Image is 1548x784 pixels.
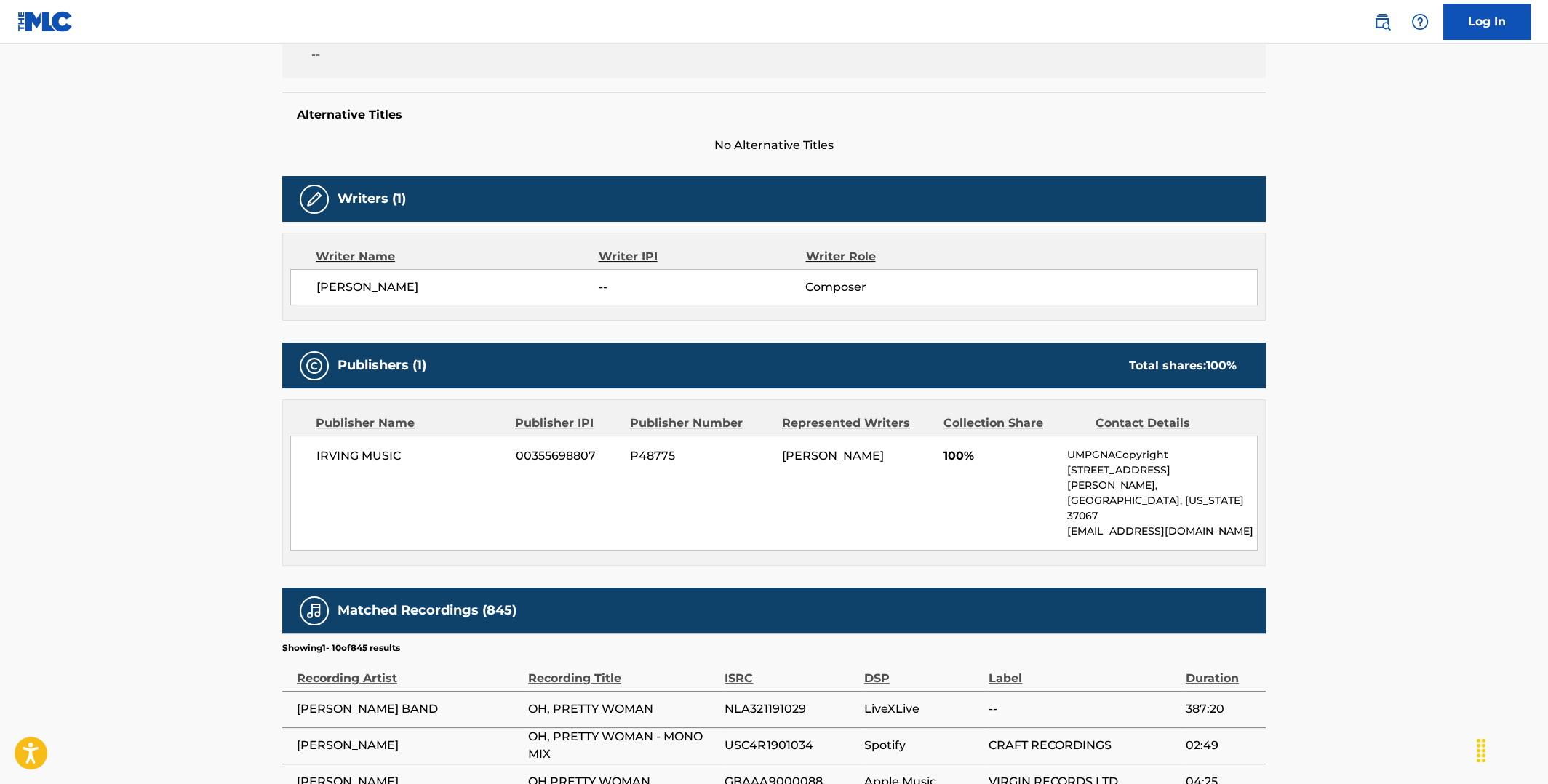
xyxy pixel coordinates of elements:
[297,700,521,718] span: [PERSON_NAME] BAND
[306,602,323,620] img: Matched Recordings
[629,415,770,432] div: Publisher Number
[297,108,1251,122] h5: Alternative Titles
[805,279,994,296] span: Composer
[725,700,856,718] span: NLA321191029
[1067,463,1257,493] p: [STREET_ADDRESS][PERSON_NAME],
[306,357,323,375] img: Publishers
[599,248,806,265] div: Writer IPI
[1129,357,1237,375] div: Total shares:
[864,700,981,718] span: LiveXLive
[17,11,73,32] img: MLC Logo
[297,655,521,687] div: Recording Artist
[1475,714,1548,784] iframe: Chat Widget
[515,415,618,432] div: Publisher IPI
[282,641,400,655] p: Showing 1 - 10 of 845 results
[1373,13,1391,31] img: search
[306,191,323,208] img: Writers
[1368,7,1397,36] a: Public Search
[528,655,717,687] div: Recording Title
[316,415,504,432] div: Publisher Name
[516,447,619,465] span: 00355698807
[630,447,771,465] span: P48775
[1405,7,1435,36] div: Help
[528,700,717,718] span: OH, PRETTY WOMAN
[1443,4,1531,40] a: Log In
[1411,13,1429,31] img: help
[1186,737,1258,754] span: 02:49
[805,248,994,265] div: Writer Role
[782,449,884,463] span: [PERSON_NAME]
[297,737,521,754] span: [PERSON_NAME]
[1067,447,1257,463] p: UMPGNACopyright
[725,655,856,687] div: ISRC
[1186,655,1258,687] div: Duration
[1096,415,1237,432] div: Contact Details
[338,602,516,619] h5: Matched Recordings (845)
[782,415,933,432] div: Represented Writers
[1206,359,1237,372] span: 100 %
[599,279,805,296] span: --
[989,737,1178,754] span: CRAFT RECORDINGS
[316,447,505,465] span: IRVING MUSIC
[989,655,1178,687] div: Label
[338,357,426,374] h5: Publishers (1)
[316,279,599,296] span: [PERSON_NAME]
[316,248,599,265] div: Writer Name
[1067,524,1257,539] p: [EMAIL_ADDRESS][DOMAIN_NAME]
[1186,700,1258,718] span: 387:20
[864,655,981,687] div: DSP
[864,737,981,754] span: Spotify
[1067,493,1257,524] p: [GEOGRAPHIC_DATA], [US_STATE] 37067
[338,191,406,207] h5: Writers (1)
[1469,729,1493,772] div: Drag
[943,447,1056,465] span: 100%
[989,700,1178,718] span: --
[528,728,717,763] span: OH, PRETTY WOMAN - MONO MIX
[282,137,1266,154] span: No Alternative Titles
[725,737,856,754] span: USC4R1901034
[943,415,1085,432] div: Collection Share
[311,46,546,63] span: --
